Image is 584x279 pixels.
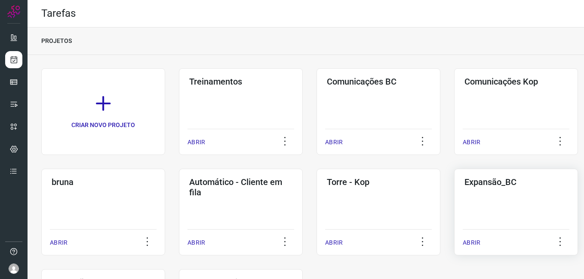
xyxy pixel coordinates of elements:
p: ABRIR [463,238,480,247]
p: ABRIR [187,138,205,147]
p: ABRIR [463,138,480,147]
img: avatar-user-boy.jpg [9,264,19,274]
p: ABRIR [325,238,343,247]
img: Logo [7,5,20,18]
h3: Comunicações BC [327,76,430,87]
h3: Treinamentos [189,76,292,87]
p: CRIAR NOVO PROJETO [71,121,135,130]
p: ABRIR [50,238,68,247]
h2: Tarefas [41,7,76,20]
h3: Comunicações Kop [464,76,568,87]
h3: Expansão_BC [464,177,568,187]
h3: Automático - Cliente em fila [189,177,292,197]
h3: Torre - Kop [327,177,430,187]
p: ABRIR [325,138,343,147]
h3: bruna [52,177,155,187]
p: PROJETOS [41,36,72,45]
p: ABRIR [187,238,205,247]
